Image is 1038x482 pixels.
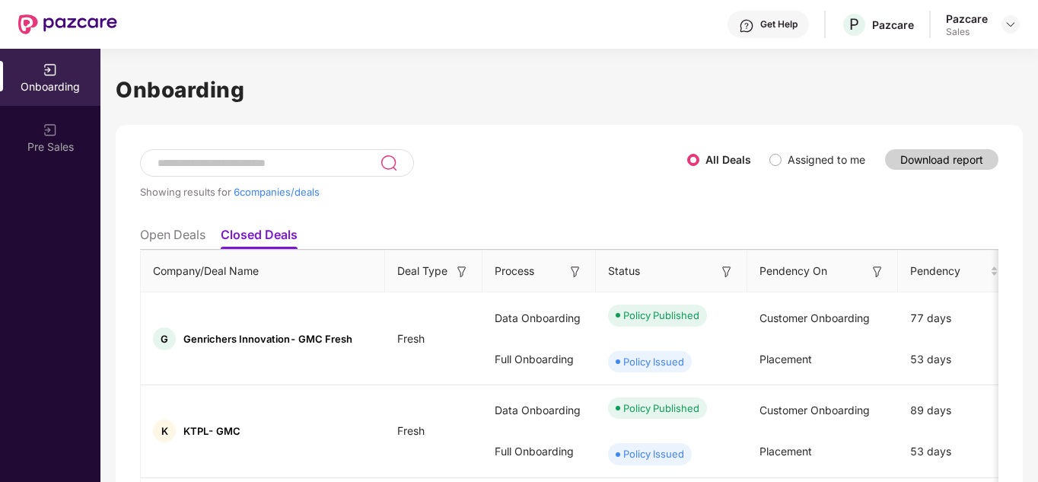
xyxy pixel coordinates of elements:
[234,186,320,198] span: 6 companies/deals
[43,62,58,78] img: svg+xml;base64,PHN2ZyB3aWR0aD0iMjAiIGhlaWdodD0iMjAiIHZpZXdCb3g9IjAgMCAyMCAyMCIgZmlsbD0ibm9uZSIgeG...
[759,263,827,279] span: Pendency On
[183,425,240,437] span: KTPL- GMC
[397,263,447,279] span: Deal Type
[140,227,205,249] li: Open Deals
[482,431,596,472] div: Full Onboarding
[482,390,596,431] div: Data Onboarding
[946,26,988,38] div: Sales
[760,18,798,30] div: Get Help
[759,353,812,365] span: Placement
[739,18,754,34] img: svg+xml;base64,PHN2ZyBpZD0iSGVscC0zMngzMiIgeG1sbnM9Imh0dHA6Ly93d3cudzMub3JnLzIwMDAvc3ZnIiB3aWR0aD...
[18,14,117,34] img: New Pazcare Logo
[623,354,684,369] div: Policy Issued
[910,263,987,279] span: Pendency
[898,298,1011,339] div: 77 days
[623,308,699,323] div: Policy Published
[482,298,596,339] div: Data Onboarding
[898,339,1011,380] div: 53 days
[759,445,812,458] span: Placement
[849,15,859,34] span: P
[221,227,298,249] li: Closed Deals
[946,11,988,26] div: Pazcare
[183,333,352,345] span: Genrichers Innovation- GMC Fresh
[705,153,751,166] label: All Deals
[482,339,596,380] div: Full Onboarding
[568,264,583,279] img: svg+xml;base64,PHN2ZyB3aWR0aD0iMTYiIGhlaWdodD0iMTYiIHZpZXdCb3g9IjAgMCAxNiAxNiIgZmlsbD0ibm9uZSIgeG...
[140,186,687,198] div: Showing results for
[719,264,734,279] img: svg+xml;base64,PHN2ZyB3aWR0aD0iMTYiIGhlaWdodD0iMTYiIHZpZXdCb3g9IjAgMCAxNiAxNiIgZmlsbD0ibm9uZSIgeG...
[788,153,865,166] label: Assigned to me
[623,446,684,461] div: Policy Issued
[898,390,1011,431] div: 89 days
[608,263,640,279] span: Status
[759,404,870,417] span: Customer Onboarding
[898,251,1011,292] th: Pendency
[141,251,385,292] th: Company/Deal Name
[116,73,1023,107] h1: Onboarding
[885,149,998,170] button: Download report
[43,123,58,138] img: svg+xml;base64,PHN2ZyB3aWR0aD0iMjAiIGhlaWdodD0iMjAiIHZpZXdCb3g9IjAgMCAyMCAyMCIgZmlsbD0ibm9uZSIgeG...
[872,18,914,32] div: Pazcare
[454,264,470,279] img: svg+xml;base64,PHN2ZyB3aWR0aD0iMTYiIGhlaWdodD0iMTYiIHZpZXdCb3g9IjAgMCAxNiAxNiIgZmlsbD0ibm9uZSIgeG...
[623,401,699,416] div: Policy Published
[759,311,870,324] span: Customer Onboarding
[380,154,397,172] img: svg+xml;base64,PHN2ZyB3aWR0aD0iMjQiIGhlaWdodD0iMjUiIHZpZXdCb3g9IjAgMCAyNCAyNSIgZmlsbD0ibm9uZSIgeG...
[153,327,176,350] div: G
[385,424,437,437] span: Fresh
[495,263,534,279] span: Process
[1005,18,1017,30] img: svg+xml;base64,PHN2ZyBpZD0iRHJvcGRvd24tMzJ4MzIiIHhtbG5zPSJodHRwOi8vd3d3LnczLm9yZy8yMDAwL3N2ZyIgd2...
[898,431,1011,472] div: 53 days
[153,420,176,442] div: K
[385,332,437,345] span: Fresh
[870,264,885,279] img: svg+xml;base64,PHN2ZyB3aWR0aD0iMTYiIGhlaWdodD0iMTYiIHZpZXdCb3g9IjAgMCAxNiAxNiIgZmlsbD0ibm9uZSIgeG...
